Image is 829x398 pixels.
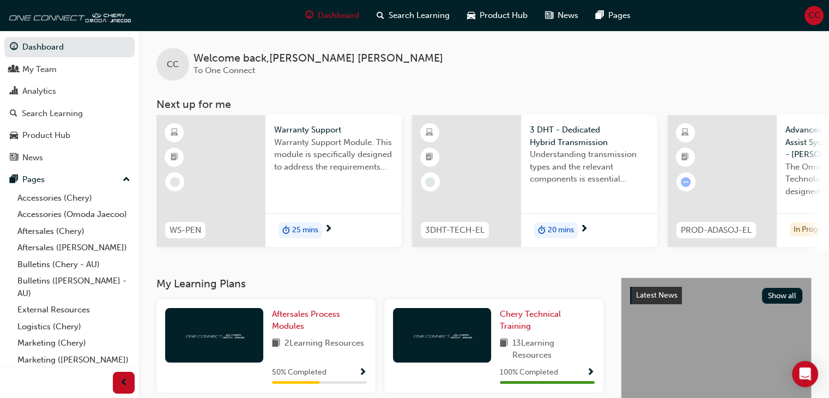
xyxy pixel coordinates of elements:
[13,352,135,369] a: Marketing ([PERSON_NAME])
[120,376,128,390] span: prev-icon
[808,9,820,22] span: CC
[123,173,130,187] span: up-icon
[558,9,578,22] span: News
[272,308,367,333] a: Aftersales Process Modules
[500,337,508,361] span: book-icon
[4,125,135,146] a: Product Hub
[193,52,443,65] span: Welcome back , [PERSON_NAME] [PERSON_NAME]
[630,287,802,304] a: Latest NewsShow all
[318,9,359,22] span: Dashboard
[22,152,43,164] div: News
[426,150,433,165] span: booktick-icon
[4,170,135,190] button: Pages
[184,330,244,340] img: oneconnect
[272,366,326,379] span: 50 % Completed
[368,4,458,27] a: search-iconSearch Learning
[10,87,18,97] span: chart-icon
[324,225,332,234] span: next-icon
[377,9,384,22] span: search-icon
[171,126,178,140] span: learningResourceType_ELEARNING-icon
[139,98,829,111] h3: Next up for me
[22,129,70,142] div: Product Hub
[13,223,135,240] a: Aftersales (Chery)
[548,224,574,237] span: 20 mins
[681,150,689,165] span: booktick-icon
[608,9,631,22] span: Pages
[292,224,318,237] span: 25 mins
[500,309,561,331] span: Chery Technical Training
[272,337,280,351] span: book-icon
[530,124,649,148] span: 3 DHT - Dedicated Hybrid Transmission
[681,177,691,187] span: learningRecordVerb_ATTEMPT-icon
[681,224,752,237] span: PROD-ADASOJ-EL
[636,291,677,300] span: Latest News
[538,224,546,238] span: duration-icon
[10,109,17,119] span: search-icon
[305,9,313,22] span: guage-icon
[500,366,558,379] span: 100 % Completed
[10,43,18,52] span: guage-icon
[4,81,135,101] a: Analytics
[22,173,45,186] div: Pages
[4,148,135,168] a: News
[10,153,18,163] span: news-icon
[500,308,595,333] a: Chery Technical Training
[274,124,393,136] span: Warranty Support
[156,115,402,247] a: WS-PENWarranty SupportWarranty Support Module. This module is specifically designed to address th...
[359,368,367,378] span: Show Progress
[4,59,135,80] a: My Team
[681,126,689,140] span: learningResourceType_ELEARNING-icon
[580,225,588,234] span: next-icon
[5,4,131,26] img: oneconnect
[467,9,475,22] span: car-icon
[4,104,135,124] a: Search Learning
[536,4,587,27] a: news-iconNews
[272,309,340,331] span: Aftersales Process Modules
[171,150,178,165] span: booktick-icon
[4,35,135,170] button: DashboardMy TeamAnalyticsSearch LearningProduct HubNews
[10,175,18,185] span: pages-icon
[389,9,450,22] span: Search Learning
[193,65,255,75] span: To One Connect
[587,4,639,27] a: pages-iconPages
[13,318,135,335] a: Logistics (Chery)
[4,37,135,57] a: Dashboard
[359,366,367,379] button: Show Progress
[425,177,435,187] span: learningRecordVerb_NONE-icon
[13,301,135,318] a: External Resources
[274,136,393,173] span: Warranty Support Module. This module is specifically designed to address the requirements and pro...
[412,115,657,247] a: 3DHT-TECH-EL3 DHT - Dedicated Hybrid TransmissionUnderstanding transmission types and the relevan...
[480,9,528,22] span: Product Hub
[586,366,595,379] button: Show Progress
[170,177,180,187] span: learningRecordVerb_NONE-icon
[22,107,83,120] div: Search Learning
[412,330,472,340] img: oneconnect
[13,190,135,207] a: Accessories (Chery)
[10,65,18,75] span: people-icon
[13,206,135,223] a: Accessories (Omoda Jaecoo)
[13,256,135,273] a: Bulletins (Chery - AU)
[512,337,595,361] span: 13 Learning Resources
[156,278,603,290] h3: My Learning Plans
[545,9,553,22] span: news-icon
[792,361,818,387] div: Open Intercom Messenger
[13,273,135,301] a: Bulletins ([PERSON_NAME] - AU)
[296,4,368,27] a: guage-iconDashboard
[425,224,485,237] span: 3DHT-TECH-EL
[426,126,433,140] span: learningResourceType_ELEARNING-icon
[22,63,57,76] div: My Team
[596,9,604,22] span: pages-icon
[285,337,364,351] span: 2 Learning Resources
[458,4,536,27] a: car-iconProduct Hub
[170,224,201,237] span: WS-PEN
[167,58,179,71] span: CC
[13,239,135,256] a: Aftersales ([PERSON_NAME])
[10,131,18,141] span: car-icon
[530,148,649,185] span: Understanding transmission types and the relevant components is essential knowledge required for ...
[13,335,135,352] a: Marketing (Chery)
[762,288,803,304] button: Show all
[586,368,595,378] span: Show Progress
[804,6,824,25] button: CC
